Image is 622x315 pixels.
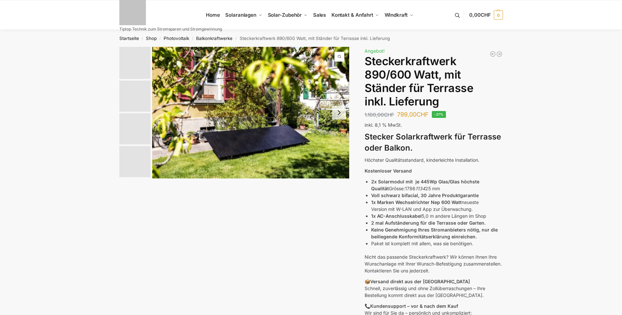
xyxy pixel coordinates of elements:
[371,199,503,213] li: neueste Version mit W-LAN und App zur Überwachung.
[371,179,479,191] strong: 2x Solarmodul mit je 445Wp Glas/Glas höchste Qualität
[384,112,394,118] span: CHF
[416,111,429,118] span: CHF
[332,106,346,120] button: Next slide
[371,213,503,219] li: 5,0 m andere Längen im Shop
[225,12,256,18] span: Solaranlagen
[365,112,394,118] bdi: 1.100,00
[370,303,458,309] strong: Kundensupport – vor & nach dem Kauf
[152,47,350,178] img: Solaranlagen Terrasse, Garten Balkon
[119,36,139,41] a: Startseite
[370,279,470,284] strong: Versand direkt aus der [GEOGRAPHIC_DATA]
[365,168,412,174] strong: Kostenloser Versand
[119,81,150,112] img: Balkonkraftwerk 860
[119,47,150,79] img: Solaranlagen Terrasse, Garten Balkon
[119,113,150,144] img: H2c172fe1dfc145729fae6a5890126e09w.jpg_960x960_39c920dd-527c-43d8-9d2f-57e1d41b5fed_1445x
[371,220,486,226] strong: 2 mal Aufständerung für die Terrasse oder Garten.
[329,0,382,30] a: Kontakt & Anfahrt
[108,30,514,47] nav: Breadcrumb
[365,122,402,128] span: inkl. 8,1 % MwSt.
[232,36,239,41] span: /
[371,178,503,192] li: Grösse:
[265,0,310,30] a: Solar-Zubehör
[268,12,302,18] span: Solar-Zubehör
[481,12,491,18] span: CHF
[152,47,350,178] a: aldernativ Solaranlagen 5265 web scaled scaled scaledaldernativ Solaranlagen 5265 web scaled scal...
[496,51,503,57] a: Balkonkraftwerk 1780 Watt mit 4 KWh Zendure Batteriespeicher Notstrom fähig
[371,199,462,205] strong: 1x Marken Wechselrichter Nep 600 Watt
[365,278,503,299] p: 📦 Schnell, zuverlässig und ohne Zollüberraschungen – Ihre Bestellung kommt direkt aus der [GEOGRA...
[196,36,232,41] a: Balkonkraftwerke
[119,27,222,31] p: Tiptop Technik zum Stromsparen und Stromgewinnung
[331,12,373,18] span: Kontakt & Anfahrt
[432,111,446,118] span: -27%
[382,0,416,30] a: Windkraft
[421,193,479,198] strong: 30 Jahre Produktgarantie
[405,186,440,191] span: 1786 25 mm
[310,0,329,30] a: Sales
[146,36,157,41] a: Shop
[371,193,419,198] strong: Voll schwarz bifacial,
[371,240,503,247] li: Paket ist komplett mit allem, was sie benötigen.
[371,227,498,239] strong: Keine Genehmigung Ihres Stromanbieters nötig, nur die beiliegende Konformitätserklärung einreichen.
[494,10,503,20] span: 0
[469,12,491,18] span: 0,00
[371,213,422,219] strong: 1x AC-Anschlusskabel
[365,253,503,274] p: Nicht das passende Steckerkraftwerk? Wir können Ihnen Ihre Wunschanlage mit Ihrer Wunsch-Befestig...
[157,36,164,41] span: /
[119,146,150,177] img: nep-microwechselrichter-600w
[415,186,425,191] em: 1134
[365,48,385,54] span: Angebot!
[365,55,503,108] h1: Steckerkraftwerk 890/600 Watt, mit Ständer für Terrasse inkl. Lieferung
[313,12,326,18] span: Sales
[139,36,146,41] span: /
[385,12,408,18] span: Windkraft
[397,111,429,118] bdi: 799,00
[164,36,189,41] a: Photovoltaik
[469,5,503,25] a: 0,00CHF 0
[189,36,196,41] span: /
[365,157,503,163] p: Höchster Qualitätsstandard, kinderleichte Installation.
[223,0,265,30] a: Solaranlagen
[490,51,496,57] a: Balkonkraftwerk 890/600 Watt bificial Glas/Glas
[365,132,501,153] strong: Stecker Solarkraftwerk für Terrasse oder Balkon.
